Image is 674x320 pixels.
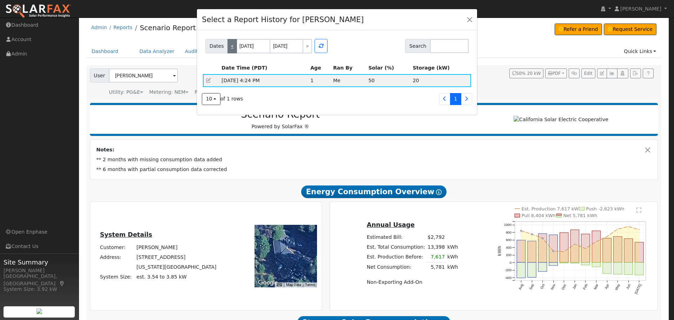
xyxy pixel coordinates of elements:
[205,39,228,53] span: Dates
[413,64,469,72] div: Storage (kW)
[450,93,461,105] a: 1
[202,93,220,105] button: 10
[333,64,363,72] div: Ran By
[202,14,364,25] h4: Select a Report History for [PERSON_NAME]
[219,74,308,87] td: [DATE] 4:24 PM
[310,64,328,72] div: Age
[331,74,366,87] td: Me
[222,64,305,72] div: Date Time (PDT)
[227,39,237,53] a: <
[205,78,212,83] a: Show Details
[405,39,430,53] span: Search
[368,77,408,84] div: Add On Offset: 50, Add On Production: 2793, Annual Consumption: 5586, Battery Size: 20, Battery T...
[368,64,408,72] div: Solar (%)
[413,77,469,84] div: Add On Offset: 50, Add On Production: 2793, Annual Consumption: 5586, Battery Size: 20, Battery T...
[202,93,243,105] div: of 1 rows
[303,39,312,53] a: >
[206,96,212,102] span: 10
[308,74,331,87] td: 1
